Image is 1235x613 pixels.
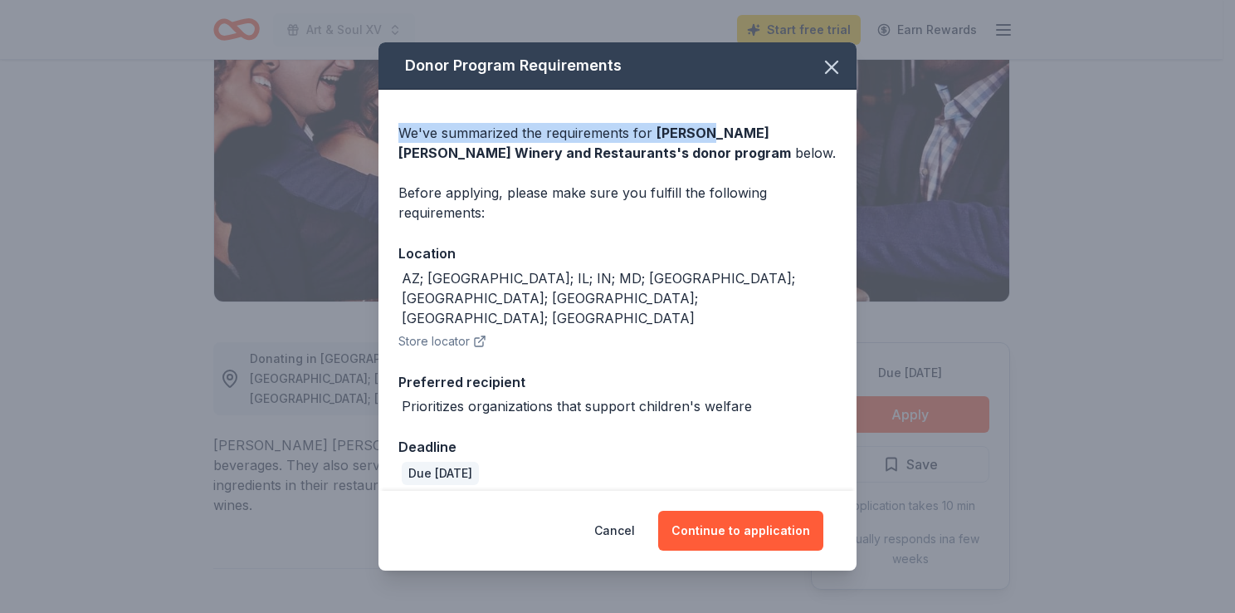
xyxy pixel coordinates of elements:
[402,396,752,416] div: Prioritizes organizations that support children's welfare
[398,331,486,351] button: Store locator
[402,462,479,485] div: Due [DATE]
[398,123,837,163] div: We've summarized the requirements for below.
[398,436,837,458] div: Deadline
[378,42,857,90] div: Donor Program Requirements
[398,371,837,393] div: Preferred recipient
[398,183,837,223] div: Before applying, please make sure you fulfill the following requirements:
[594,511,635,551] button: Cancel
[398,243,837,264] div: Location
[402,268,837,328] div: AZ; [GEOGRAPHIC_DATA]; IL; IN; MD; [GEOGRAPHIC_DATA]; [GEOGRAPHIC_DATA]; [GEOGRAPHIC_DATA]; [GEOG...
[658,511,823,551] button: Continue to application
